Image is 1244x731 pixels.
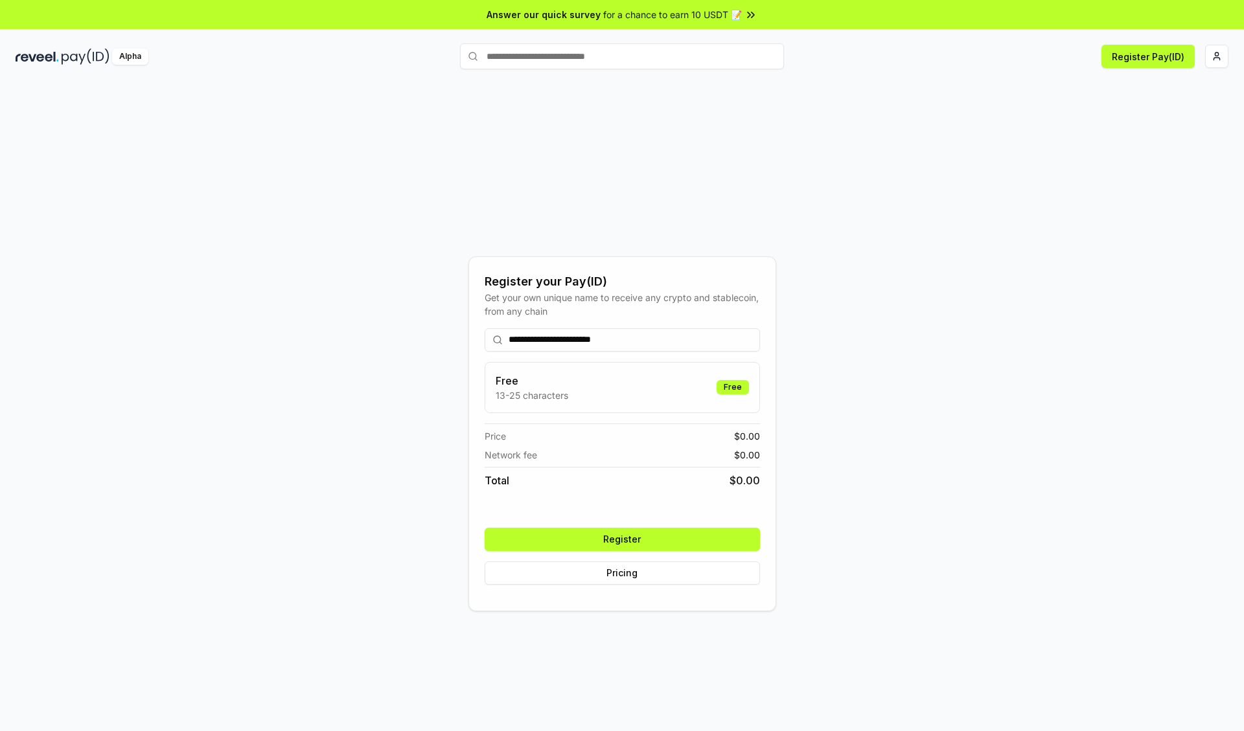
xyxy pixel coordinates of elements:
[496,388,568,402] p: 13-25 characters
[717,380,749,394] div: Free
[603,8,742,21] span: for a chance to earn 10 USDT 📝
[485,473,509,488] span: Total
[112,49,148,65] div: Alpha
[734,429,760,443] span: $ 0.00
[485,273,760,291] div: Register your Pay(ID)
[730,473,760,488] span: $ 0.00
[485,291,760,318] div: Get your own unique name to receive any crypto and stablecoin, from any chain
[16,49,59,65] img: reveel_dark
[1101,45,1195,68] button: Register Pay(ID)
[62,49,109,65] img: pay_id
[485,429,506,443] span: Price
[496,373,568,388] h3: Free
[485,561,760,585] button: Pricing
[734,448,760,462] span: $ 0.00
[487,8,601,21] span: Answer our quick survey
[485,528,760,551] button: Register
[485,448,537,462] span: Network fee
